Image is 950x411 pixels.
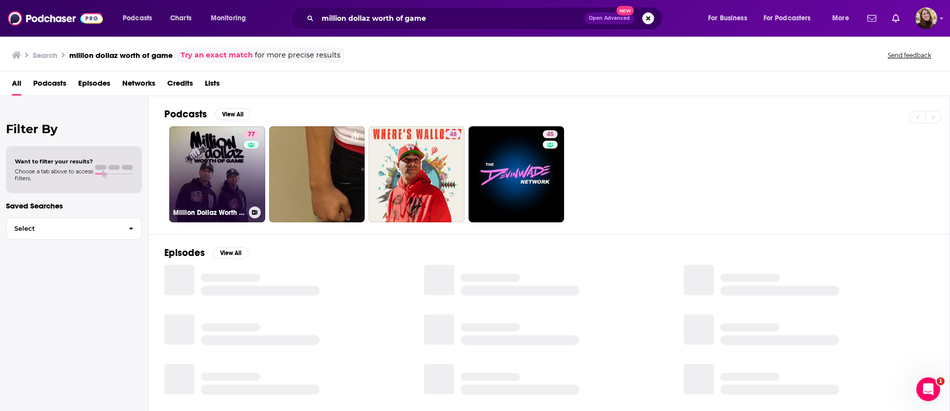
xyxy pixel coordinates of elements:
button: open menu [757,10,825,26]
a: 45 [543,130,558,138]
span: 1 [937,377,945,385]
span: Select [6,225,121,232]
a: All [12,75,21,96]
span: More [832,11,849,25]
a: Lists [205,75,220,96]
a: Credits [167,75,193,96]
button: View All [215,108,250,120]
span: for more precise results [255,50,340,61]
a: EpisodesView All [164,247,248,259]
a: PodcastsView All [164,108,250,120]
h3: Million Dollaz Worth Of Game [173,208,245,217]
h2: Episodes [164,247,205,259]
button: View All [213,247,248,259]
a: 48 [446,130,461,138]
span: Want to filter your results? [15,158,93,165]
a: Show notifications dropdown [888,10,903,27]
span: 48 [450,130,457,140]
iframe: Intercom live chat [916,377,940,401]
a: 77 [244,130,259,138]
img: Podchaser - Follow, Share and Rate Podcasts [8,9,103,28]
h3: Search [33,51,57,60]
p: Saved Searches [6,201,142,210]
a: 77Million Dollaz Worth Of Game [169,126,265,222]
button: open menu [825,10,861,26]
span: Monitoring [211,11,246,25]
a: 45 [469,126,565,222]
span: 77 [248,130,255,140]
a: Podcasts [33,75,66,96]
button: open menu [116,10,165,26]
button: Send feedback [885,51,934,59]
button: Show profile menu [915,7,937,29]
h2: Filter By [6,122,142,136]
span: For Business [708,11,747,25]
span: Logged in as katiefuchs [915,7,937,29]
button: Open AdvancedNew [584,12,634,24]
button: open menu [204,10,259,26]
h3: million dollaz worth of game [69,51,173,60]
span: New [617,6,634,15]
a: Episodes [78,75,110,96]
a: Networks [122,75,155,96]
span: Charts [170,11,191,25]
a: Try an exact match [181,50,253,61]
button: open menu [701,10,760,26]
span: Podcasts [123,11,152,25]
button: Select [6,217,142,240]
a: Charts [164,10,197,26]
h2: Podcasts [164,108,207,120]
span: For Podcasters [763,11,811,25]
span: 45 [547,130,554,140]
a: Show notifications dropdown [863,10,880,27]
div: Search podcasts, credits, & more... [300,7,672,30]
img: User Profile [915,7,937,29]
a: 48 [369,126,465,222]
span: Choose a tab above to access filters. [15,168,93,182]
span: Open Advanced [589,16,630,21]
input: Search podcasts, credits, & more... [318,10,584,26]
